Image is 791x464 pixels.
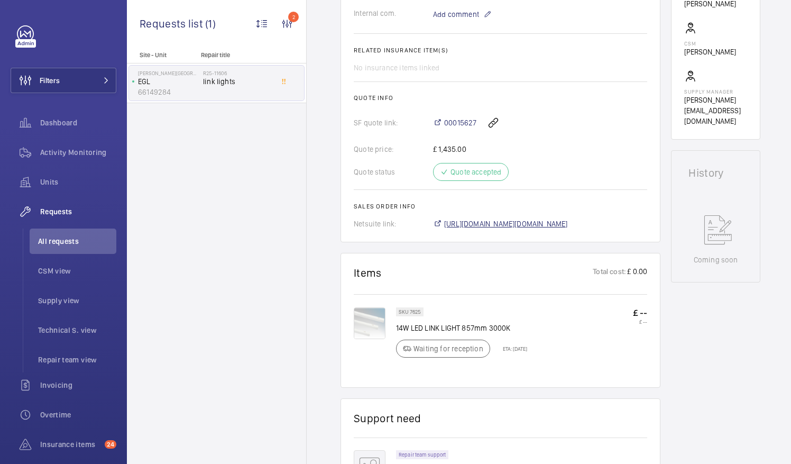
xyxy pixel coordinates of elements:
[40,147,116,158] span: Activity Monitoring
[433,219,568,229] a: [URL][DOMAIN_NAME][DOMAIN_NAME]
[444,117,476,128] span: 00015627
[40,410,116,420] span: Overtime
[38,354,116,365] span: Repair team view
[140,17,205,30] span: Requests list
[399,453,446,457] p: Repair team support
[127,51,197,59] p: Site - Unit
[203,76,273,87] span: link lights
[38,266,116,276] span: CSM view
[11,68,116,93] button: Filters
[626,266,647,279] p: £ 0.00
[684,95,747,126] p: [PERSON_NAME][EMAIL_ADDRESS][DOMAIN_NAME]
[40,75,60,86] span: Filters
[354,203,647,210] h2: Sales order info
[433,9,479,20] span: Add comment
[413,343,483,354] p: Waiting for reception
[694,254,738,265] p: Coming soon
[396,323,527,333] p: 14W LED LINK LIGHT 857mm 3000K
[354,412,421,425] h1: Support need
[38,236,116,247] span: All requests
[105,440,116,449] span: 24
[684,88,747,95] p: Supply manager
[38,295,116,306] span: Supply view
[138,70,199,76] p: [PERSON_NAME][GEOGRAPHIC_DATA] ([GEOGRAPHIC_DATA])
[40,177,116,187] span: Units
[684,40,736,47] p: CSM
[354,307,385,339] img: lbhiCoGoeSXGmpS9eNUCsulty2pkdL00nPSx_ef0lzM5M3NB.png
[433,117,476,128] a: 00015627
[40,206,116,217] span: Requests
[203,70,273,76] h2: R25-11606
[201,51,271,59] p: Repair title
[354,47,647,54] h2: Related insurance item(s)
[38,325,116,335] span: Technical S. view
[40,117,116,128] span: Dashboard
[593,266,626,279] p: Total cost:
[684,47,736,57] p: [PERSON_NAME]
[633,319,647,325] p: £ --
[354,266,382,279] h1: Items
[688,168,743,178] h1: History
[633,307,647,319] p: £ --
[138,87,199,97] p: 66149284
[40,380,116,390] span: Invoicing
[40,439,100,450] span: Insurance items
[444,219,568,229] span: [URL][DOMAIN_NAME][DOMAIN_NAME]
[354,94,647,102] h2: Quote info
[399,310,421,314] p: SKU 7625
[138,76,199,87] p: EGL
[496,345,527,352] p: ETA: [DATE]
